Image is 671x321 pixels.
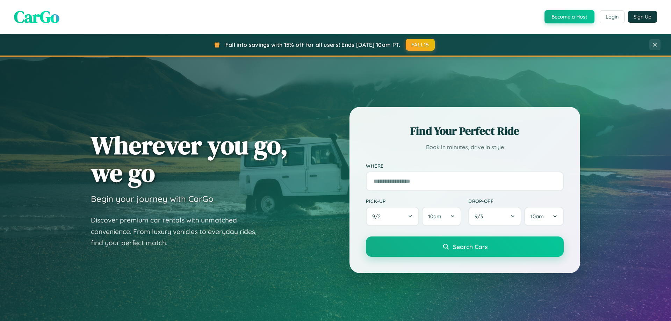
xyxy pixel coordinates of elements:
[468,207,521,226] button: 9/3
[475,213,486,220] span: 9 / 3
[91,131,288,187] h1: Wherever you go, we go
[468,198,564,204] label: Drop-off
[366,123,564,139] h2: Find Your Perfect Ride
[544,10,594,23] button: Become a Host
[366,198,461,204] label: Pick-up
[628,11,657,23] button: Sign Up
[453,243,488,250] span: Search Cars
[366,236,564,257] button: Search Cars
[372,213,384,220] span: 9 / 2
[531,213,544,220] span: 10am
[366,163,564,169] label: Where
[428,213,441,220] span: 10am
[225,41,401,48] span: Fall into savings with 15% off for all users! Ends [DATE] 10am PT.
[91,214,266,249] p: Discover premium car rentals with unmatched convenience. From luxury vehicles to everyday rides, ...
[406,39,435,51] button: FALL15
[366,207,419,226] button: 9/2
[600,10,625,23] button: Login
[524,207,564,226] button: 10am
[91,194,214,204] h3: Begin your journey with CarGo
[366,142,564,152] p: Book in minutes, drive in style
[422,207,461,226] button: 10am
[14,5,59,28] span: CarGo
